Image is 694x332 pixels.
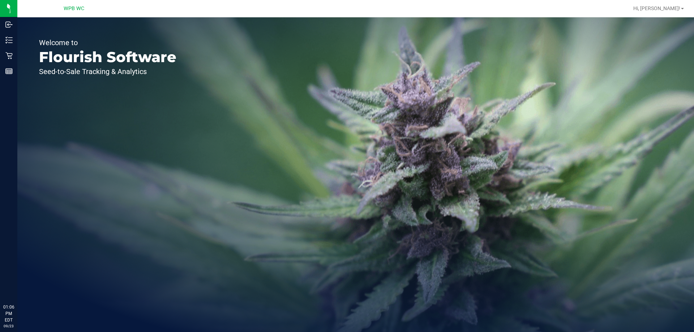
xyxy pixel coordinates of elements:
span: Hi, [PERSON_NAME]! [633,5,680,11]
p: 01:06 PM EDT [3,304,14,323]
p: 09/23 [3,323,14,329]
iframe: Resource center [7,274,29,296]
p: Seed-to-Sale Tracking & Analytics [39,68,176,75]
inline-svg: Inbound [5,21,13,28]
inline-svg: Inventory [5,36,13,44]
span: WPB WC [64,5,84,12]
inline-svg: Reports [5,68,13,75]
iframe: Resource center unread badge [21,273,30,282]
p: Flourish Software [39,50,176,64]
p: Welcome to [39,39,176,46]
inline-svg: Retail [5,52,13,59]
